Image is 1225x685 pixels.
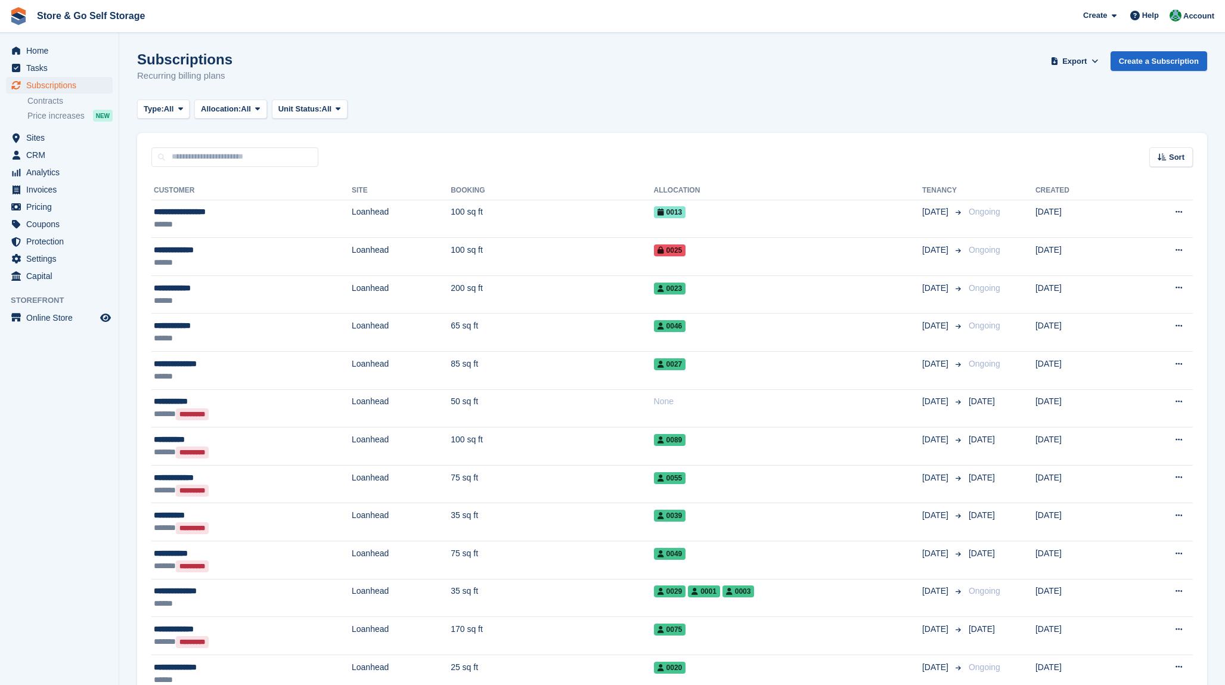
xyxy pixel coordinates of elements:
td: Loanhead [352,503,451,541]
a: Price increases NEW [27,109,113,122]
td: [DATE] [1035,314,1126,352]
span: 0025 [654,244,686,256]
span: Ongoing [969,245,1000,255]
td: 100 sq ft [451,238,653,276]
a: menu [6,129,113,146]
span: Home [26,42,98,59]
span: [DATE] [969,435,995,444]
span: All [164,103,174,115]
td: Loanhead [352,617,451,655]
th: Customer [151,181,352,200]
span: Sort [1169,151,1184,163]
span: [DATE] [922,585,951,597]
td: [DATE] [1035,389,1126,427]
button: Export [1049,51,1101,71]
td: [DATE] [1035,465,1126,503]
span: [DATE] [969,510,995,520]
span: All [322,103,332,115]
th: Site [352,181,451,200]
span: Settings [26,250,98,267]
span: [DATE] [922,472,951,484]
a: menu [6,309,113,326]
td: [DATE] [1035,427,1126,466]
td: Loanhead [352,579,451,617]
span: [DATE] [969,396,995,406]
td: 35 sq ft [451,579,653,617]
a: menu [6,164,113,181]
td: [DATE] [1035,579,1126,617]
span: [DATE] [922,320,951,332]
span: Sites [26,129,98,146]
span: Subscriptions [26,77,98,94]
span: [DATE] [922,547,951,560]
span: [DATE] [922,433,951,446]
span: [DATE] [922,509,951,522]
span: 0001 [688,585,720,597]
h1: Subscriptions [137,51,232,67]
a: Store & Go Self Storage [32,6,150,26]
th: Tenancy [922,181,964,200]
span: 0027 [654,358,686,370]
span: Allocation: [201,103,241,115]
td: 65 sq ft [451,314,653,352]
td: 75 sq ft [451,465,653,503]
a: menu [6,250,113,267]
span: Storefront [11,295,119,306]
button: Allocation: All [194,100,267,119]
td: 35 sq ft [451,503,653,541]
img: Adeel Hussain [1170,10,1181,21]
span: Invoices [26,181,98,198]
span: [DATE] [922,623,951,636]
span: [DATE] [922,395,951,408]
a: Preview store [98,311,113,325]
td: 100 sq ft [451,427,653,466]
a: menu [6,268,113,284]
a: menu [6,199,113,215]
td: Loanhead [352,238,451,276]
th: Booking [451,181,653,200]
span: Unit Status: [278,103,322,115]
span: Analytics [26,164,98,181]
span: Ongoing [969,662,1000,672]
span: [DATE] [969,473,995,482]
td: Loanhead [352,200,451,238]
a: menu [6,77,113,94]
span: 0020 [654,662,686,674]
span: Pricing [26,199,98,215]
button: Type: All [137,100,190,119]
span: 0023 [654,283,686,295]
td: 50 sq ft [451,389,653,427]
td: 200 sq ft [451,275,653,314]
span: [DATE] [922,206,951,218]
a: menu [6,233,113,250]
span: Type: [144,103,164,115]
a: menu [6,60,113,76]
span: Ongoing [969,283,1000,293]
p: Recurring billing plans [137,69,232,83]
span: 0013 [654,206,686,218]
span: Capital [26,268,98,284]
td: Loanhead [352,541,451,579]
span: 0075 [654,624,686,636]
span: Help [1142,10,1159,21]
a: Create a Subscription [1111,51,1207,71]
span: Coupons [26,216,98,233]
span: Ongoing [969,359,1000,368]
span: 0049 [654,548,686,560]
span: 0029 [654,585,686,597]
span: 0039 [654,510,686,522]
span: Price increases [27,110,85,122]
span: Ongoing [969,207,1000,216]
span: [DATE] [922,282,951,295]
span: 0046 [654,320,686,332]
span: [DATE] [969,624,995,634]
span: [DATE] [969,548,995,558]
td: [DATE] [1035,200,1126,238]
span: 0089 [654,434,686,446]
span: Account [1183,10,1214,22]
td: Loanhead [352,352,451,390]
th: Allocation [654,181,922,200]
img: stora-icon-8386f47178a22dfd0bd8f6a31ec36ba5ce8667c1dd55bd0f319d3a0aa187defe.svg [10,7,27,25]
a: menu [6,181,113,198]
td: Loanhead [352,427,451,466]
